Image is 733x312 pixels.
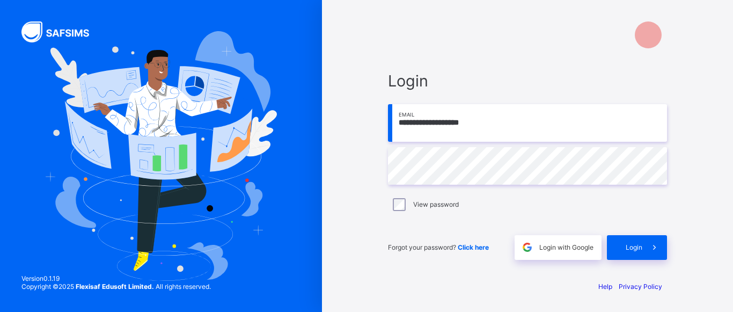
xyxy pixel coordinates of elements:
[45,31,277,281] img: Hero Image
[388,243,489,251] span: Forgot your password?
[626,243,642,251] span: Login
[413,200,459,208] label: View password
[76,282,154,291] strong: Flexisaf Edusoft Limited.
[521,241,533,253] img: google.396cfc9801f0270233282035f929180a.svg
[388,71,667,90] span: Login
[21,21,102,42] img: SAFSIMS Logo
[539,243,593,251] span: Login with Google
[458,243,489,251] a: Click here
[619,282,662,291] a: Privacy Policy
[21,282,211,291] span: Copyright © 2025 All rights reserved.
[21,274,211,282] span: Version 0.1.19
[598,282,612,291] a: Help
